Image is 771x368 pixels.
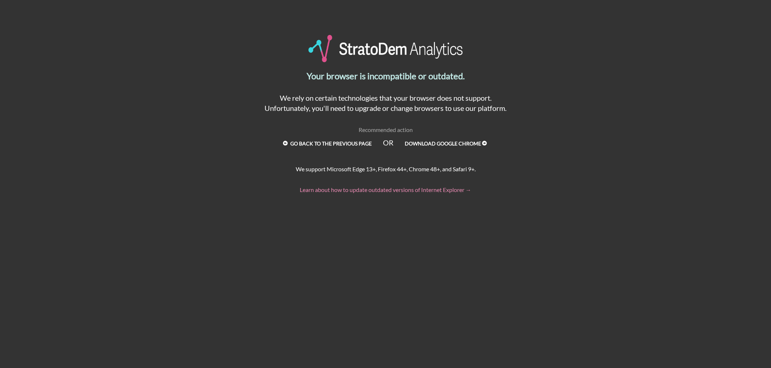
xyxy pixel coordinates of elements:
strong: Go back to the previous page [290,140,372,147]
a: Learn about how to update outdated versions of Internet Explorer → [300,186,471,193]
strong: Download Google Chrome [405,140,481,147]
strong: Your browser is incompatible or outdated. [307,71,465,81]
a: Go back to the previous page [272,138,383,149]
span: We support Microsoft Edge 13+, Firefox 44+, Chrome 48+, and Safari 9+. [296,165,476,172]
a: Download Google Chrome [394,138,499,149]
img: StratoDem Analytics [308,35,463,62]
span: Recommended action [359,126,413,133]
